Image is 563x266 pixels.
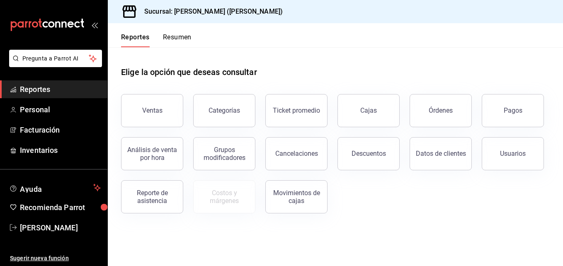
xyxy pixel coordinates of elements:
button: Reportes [121,33,150,47]
div: Datos de clientes [416,150,466,157]
button: Pregunta a Parrot AI [9,50,102,67]
div: Costos y márgenes [199,189,250,205]
button: Reporte de asistencia [121,180,183,213]
div: navigation tabs [121,33,192,47]
span: Recomienda Parrot [20,202,101,213]
div: Movimientos de cajas [271,189,322,205]
button: Grupos modificadores [193,137,255,170]
button: Órdenes [410,94,472,127]
span: Facturación [20,124,101,135]
div: Órdenes [429,106,453,114]
div: Descuentos [352,150,386,157]
div: Análisis de venta por hora [126,146,178,162]
div: Categorías [209,106,240,114]
button: Movimientos de cajas [265,180,328,213]
button: Ticket promedio [265,94,328,127]
div: Cancelaciones [275,150,318,157]
span: Pregunta a Parrot AI [22,54,89,63]
span: Personal [20,104,101,115]
button: Usuarios [482,137,544,170]
button: Análisis de venta por hora [121,137,183,170]
a: Cajas [337,94,400,127]
button: Pagos [482,94,544,127]
button: Ventas [121,94,183,127]
div: Pagos [504,106,522,114]
button: Descuentos [337,137,400,170]
button: Contrata inventarios para ver este reporte [193,180,255,213]
div: Ventas [142,106,163,114]
button: open_drawer_menu [91,22,98,28]
div: Grupos modificadores [199,146,250,162]
button: Cancelaciones [265,137,328,170]
div: Usuarios [500,150,526,157]
button: Categorías [193,94,255,127]
span: Sugerir nueva función [10,254,101,263]
h3: Sucursal: [PERSON_NAME] ([PERSON_NAME]) [138,7,283,17]
div: Ticket promedio [273,106,320,114]
button: Resumen [163,33,192,47]
span: Reportes [20,84,101,95]
span: Ayuda [20,183,90,193]
h1: Elige la opción que deseas consultar [121,66,257,78]
a: Pregunta a Parrot AI [6,60,102,69]
button: Datos de clientes [410,137,472,170]
div: Reporte de asistencia [126,189,178,205]
div: Cajas [360,106,377,116]
span: Inventarios [20,145,101,156]
span: [PERSON_NAME] [20,222,101,233]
